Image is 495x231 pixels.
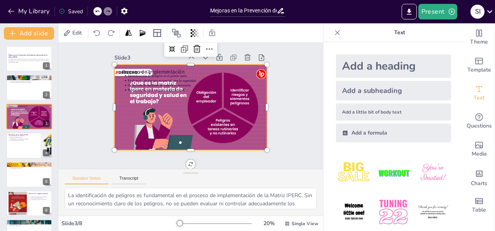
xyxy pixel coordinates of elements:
[463,163,495,191] div: Add charts and graphs
[470,38,488,46] span: Theme
[336,155,372,191] img: 1.jpeg
[194,48,226,177] p: Definición de medidas de control es necesaria.
[336,194,372,230] img: 4.jpeg
[6,104,52,129] div: 3
[10,137,38,138] p: Mejora del ambiente laboral.
[204,50,235,179] p: Identificación de peligros es el primer paso.
[10,140,38,141] p: Optimización de la productividad.
[375,155,411,191] img: 2.jpeg
[472,150,487,158] span: Media
[9,59,50,61] p: Esta presentación aborda la importancia de la Matriz IPERC en la identificación y control de ries...
[6,75,52,100] div: 2
[472,206,486,214] span: Table
[10,222,50,224] p: Herramienta fundamental para la prevención.
[43,178,50,185] div: 5
[10,135,38,137] p: Reducción de la tasa de accidentes.
[6,133,52,158] div: 4
[9,134,39,136] p: Beneficios de la Matriz IPERC
[463,107,495,135] div: Get real-time input from your audience
[29,192,50,195] p: Retos en la Implementación
[402,4,417,19] button: Export to PowerPoint
[9,163,50,165] p: Casos de Éxito
[10,224,50,225] p: Transformación de la cultura de seguridad.
[6,5,53,17] button: My Library
[474,94,484,102] span: Text
[10,108,50,109] p: Evaluación de riesgos es crucial para la seguridad.
[418,4,457,19] button: Present
[65,188,317,209] textarea: La identificación de peligros es fundamental en el proceso de implementación de la Matriz IPERC. ...
[4,27,54,40] button: Add slide
[344,23,456,42] p: Text
[6,46,52,72] div: 1
[9,76,50,78] p: Introducción a la Matriz IPERC
[59,8,83,15] div: Saved
[172,28,181,38] span: Position
[463,79,495,107] div: Add text boxes
[415,155,451,191] img: 3.jpeg
[10,77,50,79] p: La Matriz IPERC ayuda a identificar y evaluar riesgos.
[291,220,318,227] span: Single View
[10,79,50,80] p: La herramienta facilita la toma de decisiones informadas.
[10,225,50,227] p: Beneficios a largo plazo.
[6,162,52,187] div: 5
[415,194,451,230] img: 6.jpeg
[43,149,50,156] div: 4
[260,220,278,227] div: 20 %
[10,164,50,166] p: Ejemplos de empresas exitosas.
[10,109,50,111] p: Definición de medidas de control es necesaria.
[470,4,484,19] button: S I
[9,61,50,63] p: Generated with [URL]
[10,138,38,140] p: Cumplimiento de la normativa de seguridad.
[43,91,50,98] div: 2
[61,220,177,227] div: Slide 3 / 8
[190,47,221,177] p: Revisión periódica asegura la efectividad.
[65,176,109,184] button: Speaker Notes
[336,81,451,100] div: Add a subheading
[10,111,50,112] p: Revisión periódica asegura la efectividad.
[10,107,50,108] p: Identificación de peligros es el primer paso.
[467,122,492,130] span: Questions
[43,207,50,214] div: 6
[31,198,50,199] p: Falta de formación adecuada.
[9,105,50,107] p: Proceso de Implementación
[10,167,50,169] p: Compromiso de la dirección.
[375,194,411,230] img: 5.jpeg
[151,27,163,39] div: Layout
[31,196,50,198] p: Resistencia al cambio de los empleados.
[236,41,257,109] div: Slide 3
[9,220,50,223] p: Conclusiones
[9,54,47,58] strong: Mejoras en la Prevención de Accidentes: Aplicación de la Matriz IPERC
[336,54,451,78] div: Add a heading
[43,120,50,127] div: 3
[336,103,451,121] div: Add a little bit of body text
[10,166,50,168] p: Mejora en la cultura de seguridad.
[467,66,491,74] span: Template
[199,49,231,178] p: Evaluación de riesgos es crucial para la seguridad.
[210,5,277,16] input: Insert title
[463,23,495,51] div: Change the overall theme
[336,124,451,142] div: Add a formula
[463,191,495,219] div: Add a table
[10,82,50,83] p: La correcta aplicación es crucial para la seguridad.
[471,179,487,188] span: Charts
[470,5,484,19] div: S I
[71,29,83,37] span: Edit
[31,199,50,200] p: Compromiso continuo de la dirección.
[463,135,495,163] div: Add images, graphics, shapes or video
[43,62,50,69] div: 1
[206,45,242,180] p: Proceso de Implementación
[112,176,146,184] button: Transcript
[10,80,50,82] p: Considera la probabilidad e impacto de los riesgos.
[463,51,495,79] div: Add ready made slides
[6,191,52,216] div: 6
